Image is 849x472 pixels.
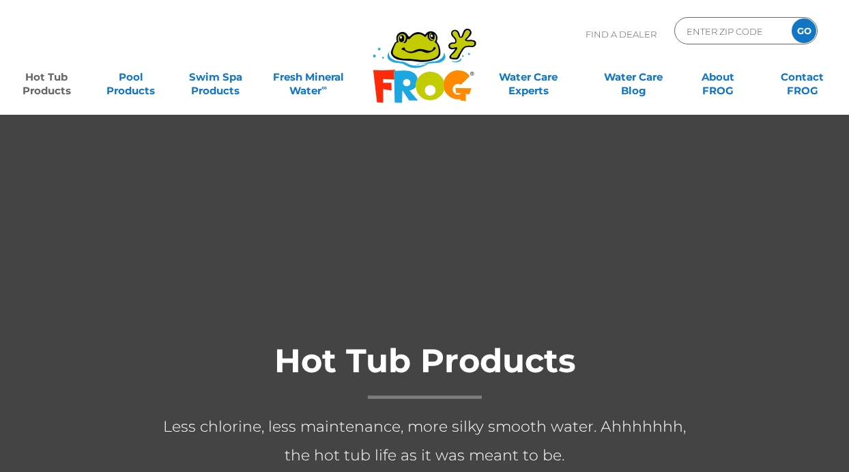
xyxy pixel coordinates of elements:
[321,83,327,92] sup: ∞
[475,64,582,91] a: Water CareExperts
[685,21,777,41] input: Zip Code Form
[152,413,697,470] p: Less chlorine, less maintenance, more silky smooth water. Ahhhhhhh, the hot tub life as it was me...
[267,64,349,91] a: Fresh MineralWater∞
[586,17,657,51] p: Find A Dealer
[601,64,666,91] a: Water CareBlog
[98,64,164,91] a: PoolProducts
[770,64,835,91] a: ContactFROG
[14,64,79,91] a: Hot TubProducts
[792,18,816,43] input: GO
[152,343,697,399] h1: Hot Tub Products
[685,64,751,91] a: AboutFROG
[183,64,248,91] a: Swim SpaProducts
